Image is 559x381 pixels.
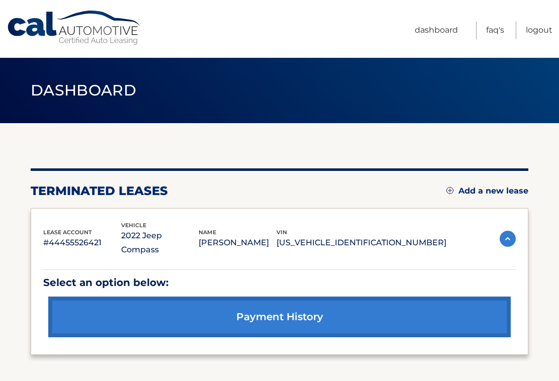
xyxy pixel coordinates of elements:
[7,10,142,46] a: Cal Automotive
[43,274,516,292] p: Select an option below:
[526,22,552,39] a: Logout
[31,183,168,199] h2: terminated leases
[121,229,199,257] p: 2022 Jeep Compass
[415,22,458,39] a: Dashboard
[31,81,136,100] span: Dashboard
[446,186,528,196] a: Add a new lease
[43,229,92,236] span: lease account
[486,22,504,39] a: FAQ's
[500,231,516,247] img: accordion-active.svg
[43,236,121,250] p: #44455526421
[48,297,511,337] a: payment history
[446,187,453,194] img: add.svg
[276,229,287,236] span: vin
[276,236,446,250] p: [US_VEHICLE_IDENTIFICATION_NUMBER]
[199,236,276,250] p: [PERSON_NAME]
[199,229,216,236] span: name
[121,222,146,229] span: vehicle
